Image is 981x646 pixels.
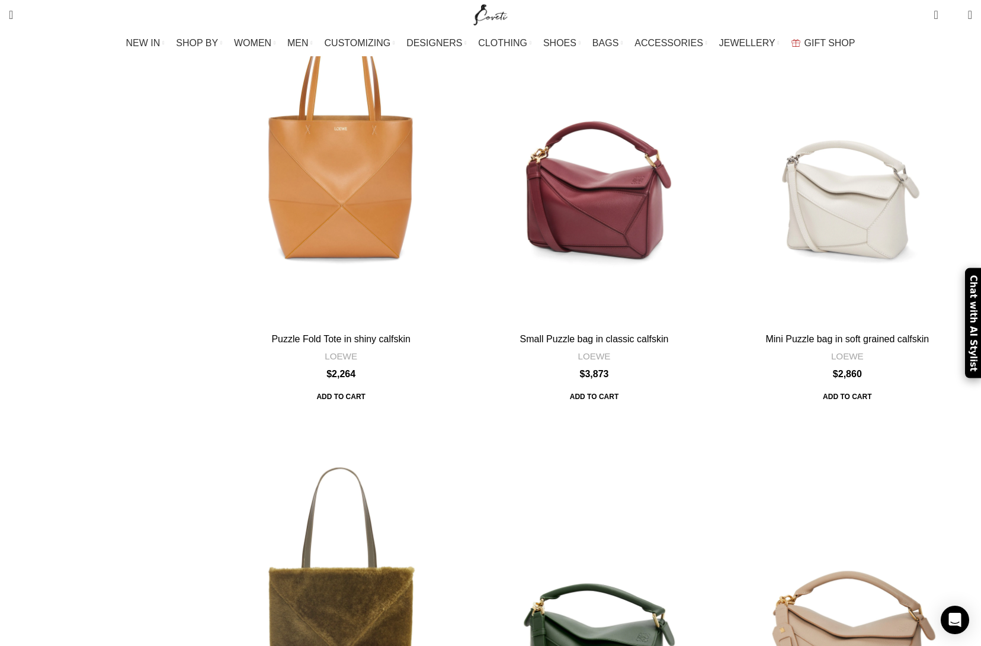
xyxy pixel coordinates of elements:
[831,350,864,362] a: LOEWE
[325,31,395,55] a: CUSTOMIZING
[520,334,669,344] a: Small Puzzle bag in classic calfskin
[634,31,707,55] a: ACCESSORIES
[578,350,611,362] a: LOEWE
[3,3,19,27] a: Search
[176,37,218,49] span: SHOP BY
[947,3,959,27] div: My Wishlist
[308,386,373,407] a: Add to cart: “Puzzle Fold Tote in shiny calfskin”
[562,386,627,407] span: Add to cart
[804,37,855,49] span: GIFT SHOP
[928,3,944,27] a: 0
[234,37,271,49] span: WOMEN
[935,6,944,15] span: 0
[126,31,165,55] a: NEW IN
[471,9,511,19] a: Site logo
[765,334,929,344] a: Mini Puzzle bag in soft grained calfskin
[478,31,531,55] a: CLOTHING
[580,369,585,379] span: $
[815,386,880,407] span: Add to cart
[815,386,880,407] a: Add to cart: “Mini Puzzle bag in soft grained calfskin”
[3,31,978,55] div: Main navigation
[592,31,623,55] a: BAGS
[325,350,357,362] a: LOEWE
[287,31,312,55] a: MEN
[719,31,780,55] a: JEWELLERY
[126,37,161,49] span: NEW IN
[562,386,627,407] a: Add to cart: “Small Puzzle bag in classic calfskin”
[634,37,703,49] span: ACCESSORIES
[543,31,581,55] a: SHOES
[326,369,355,379] bdi: 2,264
[833,369,838,379] span: $
[326,369,332,379] span: $
[791,31,855,55] a: GIFT SHOP
[308,386,373,407] span: Add to cart
[719,37,775,49] span: JEWELLERY
[791,39,800,47] img: GiftBag
[941,606,969,634] div: Open Intercom Messenger
[543,37,576,49] span: SHOES
[406,37,462,49] span: DESIGNERS
[406,31,466,55] a: DESIGNERS
[325,37,391,49] span: CUSTOMIZING
[176,31,222,55] a: SHOP BY
[950,12,958,21] span: 0
[287,37,309,49] span: MEN
[580,369,609,379] bdi: 3,873
[592,37,618,49] span: BAGS
[478,37,527,49] span: CLOTHING
[833,369,862,379] bdi: 2,860
[234,31,275,55] a: WOMEN
[271,334,410,344] a: Puzzle Fold Tote in shiny calfskin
